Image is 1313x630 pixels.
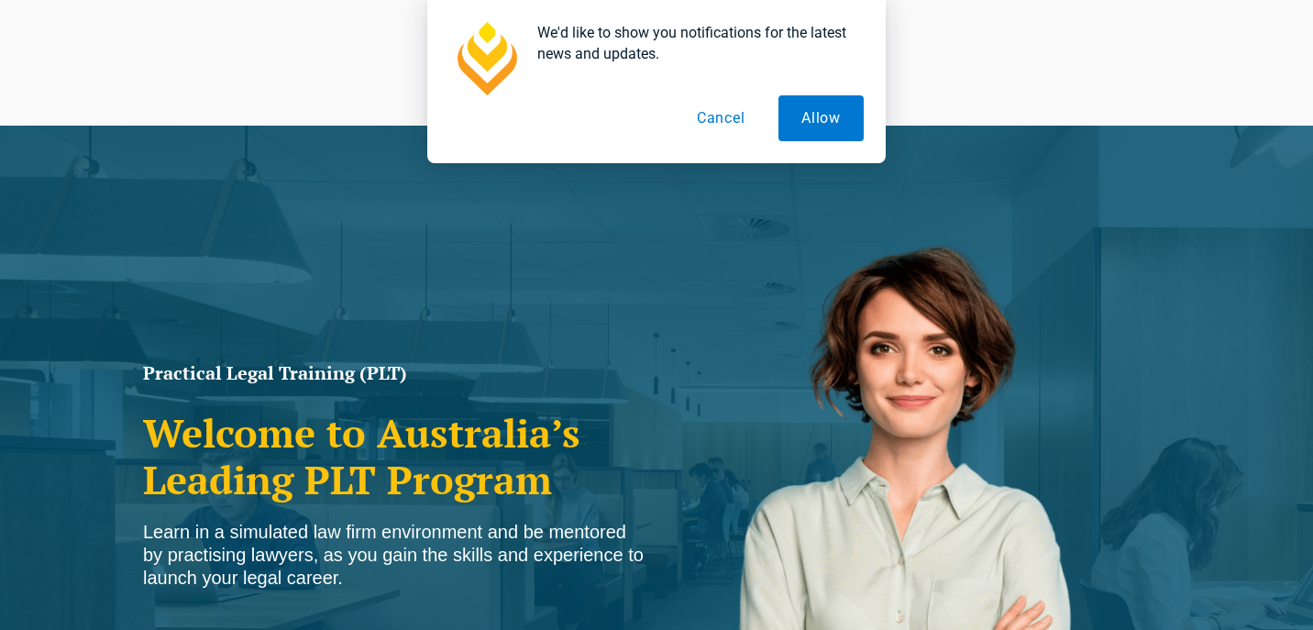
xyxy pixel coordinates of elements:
[523,22,864,64] div: We'd like to show you notifications for the latest news and updates.
[674,95,768,141] button: Cancel
[143,410,647,503] h2: Welcome to Australia’s Leading PLT Program
[778,95,864,141] button: Allow
[449,22,523,95] img: notification icon
[143,364,647,382] h1: Practical Legal Training (PLT)
[143,521,647,590] div: Learn in a simulated law firm environment and be mentored by practising lawyers, as you gain the ...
